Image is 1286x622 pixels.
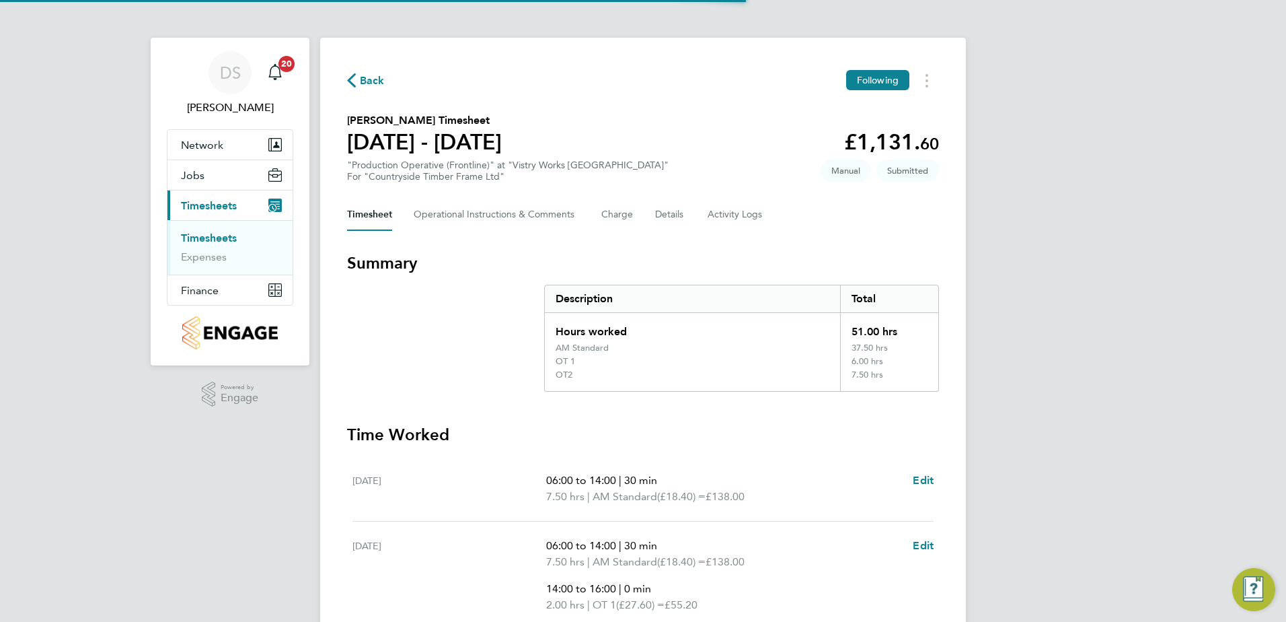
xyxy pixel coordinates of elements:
[347,160,669,182] div: "Production Operative (Frontline)" at "Vistry Works [GEOGRAPHIC_DATA]"
[913,474,934,487] span: Edit
[347,252,939,274] h3: Summary
[347,72,385,89] button: Back
[913,539,934,552] span: Edit
[347,129,502,155] h1: [DATE] - [DATE]
[352,538,546,613] div: [DATE]
[181,284,219,297] span: Finance
[706,490,745,503] span: £138.00
[167,191,293,220] button: Timesheets
[414,199,580,231] button: Operational Instructions & Comments
[167,220,293,275] div: Timesheets
[593,554,657,570] span: AM Standard
[220,64,241,81] span: DS
[657,555,706,568] span: (£18.40) =
[262,51,289,94] a: 20
[181,199,237,212] span: Timesheets
[182,316,277,349] img: countryside-properties-logo-retina.png
[708,199,764,231] button: Activity Logs
[181,250,227,263] a: Expenses
[587,598,590,611] span: |
[706,555,745,568] span: £138.00
[347,171,669,182] div: For "Countryside Timber Frame Ltd"
[546,598,584,611] span: 2.00 hrs
[913,473,934,489] a: Edit
[619,582,621,595] span: |
[546,490,584,503] span: 7.50 hrs
[544,285,939,392] div: Summary
[167,51,293,116] a: DS[PERSON_NAME]
[167,130,293,160] button: Network
[545,285,840,312] div: Description
[181,169,204,182] span: Jobs
[546,555,584,568] span: 7.50 hrs
[545,313,840,343] div: Hours worked
[915,70,939,91] button: Timesheets Menu
[546,539,616,552] span: 06:00 to 14:00
[657,490,706,503] span: (£18.40) =
[840,313,938,343] div: 51.00 hrs
[556,356,575,367] div: OT 1
[352,473,546,505] div: [DATE]
[151,38,309,366] nav: Main navigation
[624,474,657,487] span: 30 min
[546,474,616,487] span: 06:00 to 14:00
[546,582,616,595] span: 14:00 to 16:00
[913,538,934,554] a: Edit
[278,56,295,72] span: 20
[593,597,616,613] span: OT 1
[221,392,258,404] span: Engage
[593,489,657,505] span: AM Standard
[167,160,293,190] button: Jobs
[556,370,572,380] div: OT2
[857,74,899,86] span: Following
[616,598,665,611] span: (£27.60) =
[360,73,385,89] span: Back
[181,232,237,244] a: Timesheets
[221,382,258,393] span: Powered by
[920,134,939,153] span: 60
[587,490,590,503] span: |
[655,199,686,231] button: Details
[840,343,938,356] div: 37.50 hrs
[624,582,651,595] span: 0 min
[347,199,392,231] button: Timesheet
[619,474,621,487] span: |
[167,275,293,305] button: Finance
[1232,568,1275,611] button: Engage Resource Center
[844,129,939,155] app-decimal: £1,131.
[840,356,938,370] div: 6.00 hrs
[181,139,223,151] span: Network
[167,100,293,116] span: Dave Spiller
[840,370,938,391] div: 7.50 hrs
[167,316,293,349] a: Go to home page
[601,199,634,231] button: Charge
[840,285,938,312] div: Total
[556,343,609,353] div: AM Standard
[876,160,939,182] span: This timesheet is Submitted.
[347,424,939,446] h3: Time Worked
[821,160,871,182] span: This timesheet was manually created.
[619,539,621,552] span: |
[665,598,697,611] span: £55.20
[347,112,502,129] h2: [PERSON_NAME] Timesheet
[202,382,259,407] a: Powered byEngage
[624,539,657,552] span: 30 min
[587,555,590,568] span: |
[846,70,909,90] button: Following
